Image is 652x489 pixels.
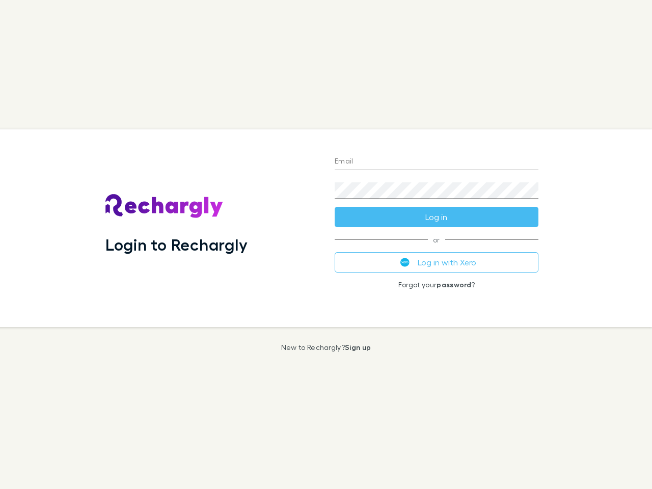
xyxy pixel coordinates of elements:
button: Log in [335,207,538,227]
p: Forgot your ? [335,281,538,289]
img: Rechargly's Logo [105,194,224,219]
a: Sign up [345,343,371,351]
a: password [437,280,471,289]
button: Log in with Xero [335,252,538,273]
h1: Login to Rechargly [105,235,248,254]
p: New to Rechargly? [281,343,371,351]
img: Xero's logo [400,258,410,267]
